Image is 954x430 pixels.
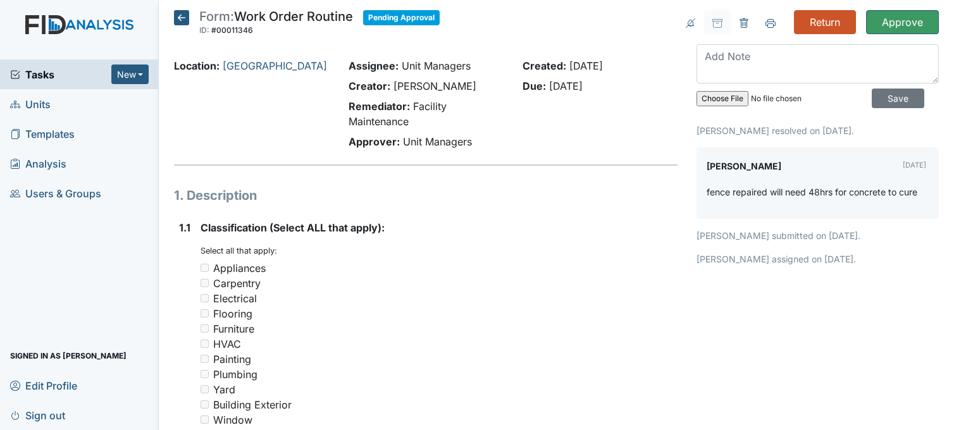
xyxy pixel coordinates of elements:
[213,352,251,367] div: Painting
[697,229,939,242] p: [PERSON_NAME] submitted on [DATE].
[794,10,856,34] input: Return
[223,59,327,72] a: [GEOGRAPHIC_DATA]
[213,276,261,291] div: Carpentry
[10,405,65,425] span: Sign out
[707,157,781,175] label: [PERSON_NAME]
[201,294,209,302] input: Electrical
[213,382,235,397] div: Yard
[201,221,385,234] span: Classification (Select ALL that apply):
[201,355,209,363] input: Painting
[213,367,257,382] div: Plumbing
[213,336,241,352] div: HVAC
[697,124,939,137] p: [PERSON_NAME] resolved on [DATE].
[403,135,472,148] span: Unit Managers
[10,376,77,395] span: Edit Profile
[201,309,209,317] input: Flooring
[213,397,292,412] div: Building Exterior
[903,161,926,169] small: [DATE]
[213,261,266,276] div: Appliances
[523,80,546,92] strong: Due:
[10,346,127,365] span: Signed in as [PERSON_NAME]
[199,10,353,38] div: Work Order Routine
[201,264,209,272] input: Appliances
[10,67,111,82] a: Tasks
[201,370,209,378] input: Plumbing
[199,9,234,24] span: Form:
[199,25,209,35] span: ID:
[174,186,678,205] h1: 1. Description
[10,154,66,173] span: Analysis
[349,135,400,148] strong: Approver:
[697,252,939,266] p: [PERSON_NAME] assigned on [DATE].
[349,80,390,92] strong: Creator:
[201,246,277,255] small: Select all that apply:
[201,400,209,408] input: Building Exterior
[201,385,209,393] input: Yard
[349,59,399,72] strong: Assignee:
[523,59,566,72] strong: Created:
[10,124,75,144] span: Templates
[201,279,209,287] input: Carpentry
[201,340,209,348] input: HVAC
[213,321,254,336] div: Furniture
[10,94,51,114] span: Units
[213,291,257,306] div: Electrical
[174,59,220,72] strong: Location:
[363,10,440,25] span: Pending Approval
[111,64,149,84] button: New
[349,100,410,113] strong: Remediator:
[569,59,603,72] span: [DATE]
[402,59,471,72] span: Unit Managers
[213,412,252,427] div: Window
[179,220,190,235] label: 1.1
[393,80,476,92] span: [PERSON_NAME]
[549,80,583,92] span: [DATE]
[872,89,924,108] input: Save
[866,10,939,34] input: Approve
[707,185,917,199] p: fence repaired will need 48hrs for concrete to cure
[213,306,252,321] div: Flooring
[201,415,209,424] input: Window
[201,324,209,333] input: Furniture
[211,25,253,35] span: #00011346
[10,183,101,203] span: Users & Groups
